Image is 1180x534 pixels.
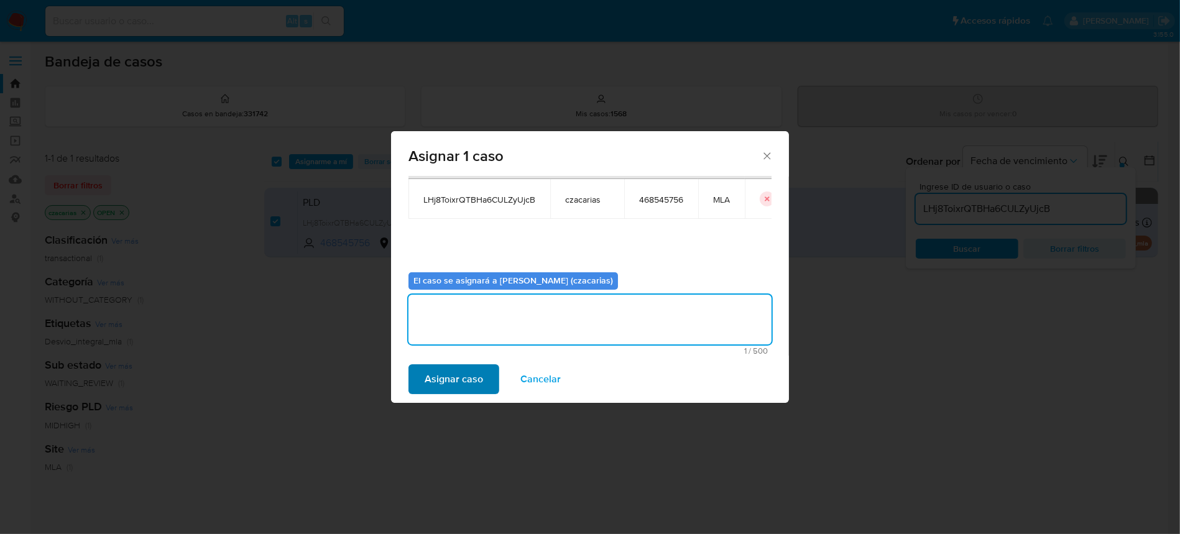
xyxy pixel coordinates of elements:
[408,149,761,163] span: Asignar 1 caso
[425,366,483,393] span: Asignar caso
[413,274,613,287] b: El caso se asignará a [PERSON_NAME] (czacarias)
[520,366,561,393] span: Cancelar
[391,131,789,403] div: assign-modal
[713,194,730,205] span: MLA
[761,150,772,161] button: Cerrar ventana
[639,194,683,205] span: 468545756
[423,194,535,205] span: LHj8ToixrQTBHa6CULZyUjcB
[412,347,768,355] span: Máximo 500 caracteres
[504,364,577,394] button: Cancelar
[565,194,609,205] span: czacarias
[408,364,499,394] button: Asignar caso
[760,191,775,206] button: icon-button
